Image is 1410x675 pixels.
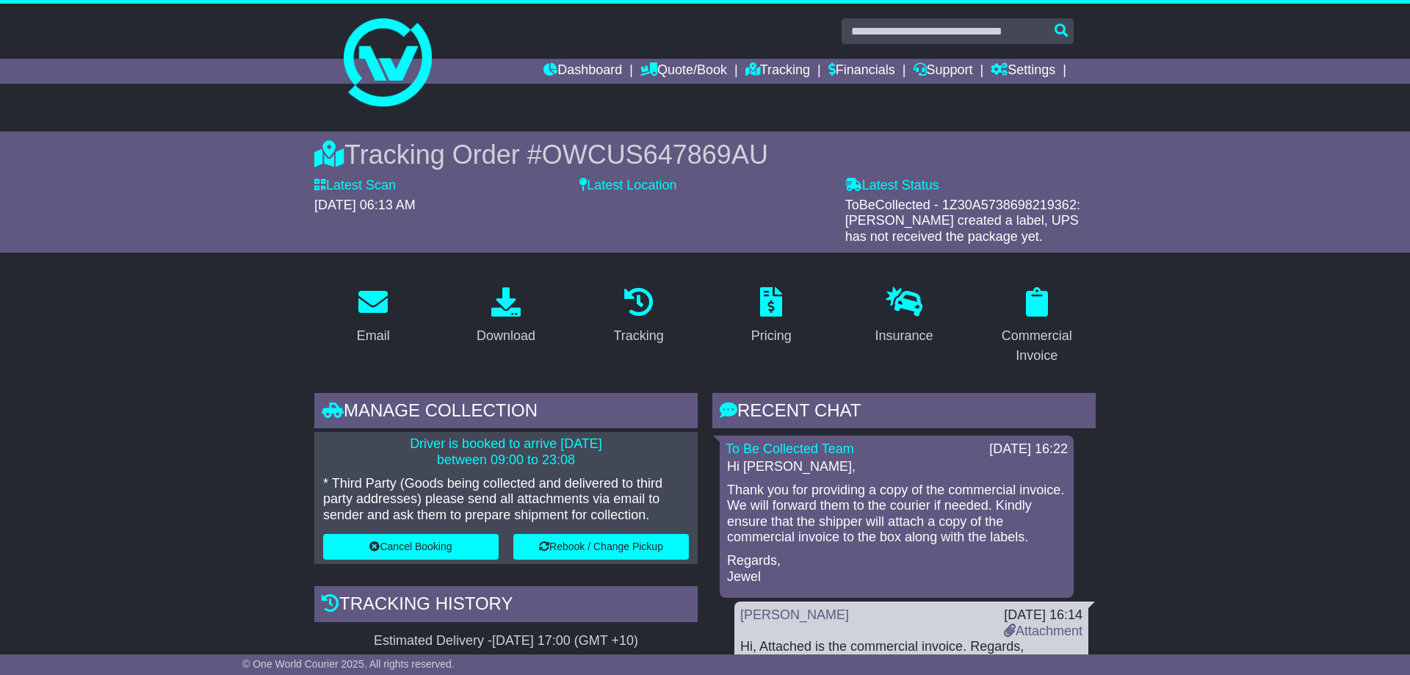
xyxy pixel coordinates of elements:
[727,459,1066,475] p: Hi [PERSON_NAME],
[991,59,1055,84] a: Settings
[314,393,698,433] div: Manage collection
[314,198,416,212] span: [DATE] 06:13 AM
[712,393,1096,433] div: RECENT CHAT
[640,59,727,84] a: Quote/Book
[989,441,1068,458] div: [DATE] 16:22
[845,178,939,194] label: Latest Status
[314,139,1096,170] div: Tracking Order #
[314,178,396,194] label: Latest Scan
[314,586,698,626] div: Tracking history
[865,282,942,351] a: Insurance
[323,436,689,468] p: Driver is booked to arrive [DATE] between 09:00 to 23:08
[727,553,1066,585] p: Regards, Jewel
[742,282,801,351] a: Pricing
[323,476,689,524] p: * Third Party (Goods being collected and delivered to third party addresses) please send all atta...
[604,282,673,351] a: Tracking
[347,282,399,351] a: Email
[314,633,698,649] div: Estimated Delivery -
[745,59,810,84] a: Tracking
[542,140,768,170] span: OWCUS647869AU
[242,658,455,670] span: © One World Courier 2025. All rights reserved.
[579,178,676,194] label: Latest Location
[477,326,535,346] div: Download
[977,282,1096,371] a: Commercial Invoice
[828,59,895,84] a: Financials
[726,441,854,456] a: To Be Collected Team
[492,633,638,649] div: [DATE] 17:00 (GMT +10)
[751,326,792,346] div: Pricing
[467,282,545,351] a: Download
[875,326,933,346] div: Insurance
[914,59,973,84] a: Support
[323,534,499,560] button: Cancel Booking
[1004,607,1082,624] div: [DATE] 16:14
[740,607,849,622] a: [PERSON_NAME]
[543,59,622,84] a: Dashboard
[727,483,1066,546] p: Thank you for providing a copy of the commercial invoice. We will forward them to the courier if ...
[987,326,1086,366] div: Commercial Invoice
[740,639,1082,671] div: Hi, Attached is the commercial invoice. Regards, [GEOGRAPHIC_DATA]
[357,326,390,346] div: Email
[614,326,664,346] div: Tracking
[513,534,689,560] button: Rebook / Change Pickup
[845,198,1080,244] span: ToBeCollected - 1Z30A5738698219362: [PERSON_NAME] created a label, UPS has not received the packa...
[1004,624,1082,638] a: Attachment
